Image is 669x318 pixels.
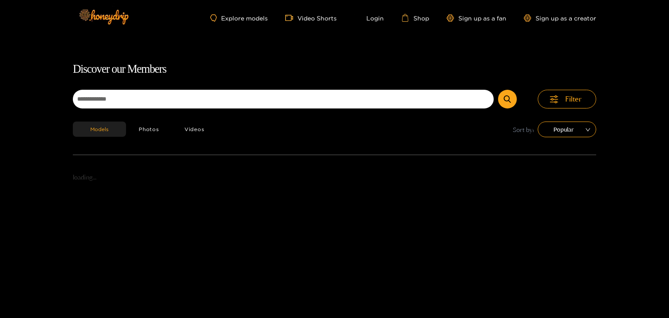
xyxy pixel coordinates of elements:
p: loading... [73,173,596,183]
button: Models [73,122,126,137]
span: Popular [544,123,590,136]
a: Login [354,14,384,22]
a: Sign up as a creator [524,14,596,22]
button: Submit Search [498,90,517,108]
a: Video Shorts [285,14,337,22]
a: Shop [401,14,429,22]
span: video-camera [285,14,297,22]
a: Explore models [210,14,268,22]
h1: Discover our Members [73,60,596,78]
button: Videos [172,122,217,137]
a: Sign up as a fan [447,14,506,22]
span: Filter [565,94,582,104]
span: Sort by: [513,125,534,135]
div: sort [538,122,596,137]
button: Photos [126,122,172,137]
button: Filter [538,90,596,108]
